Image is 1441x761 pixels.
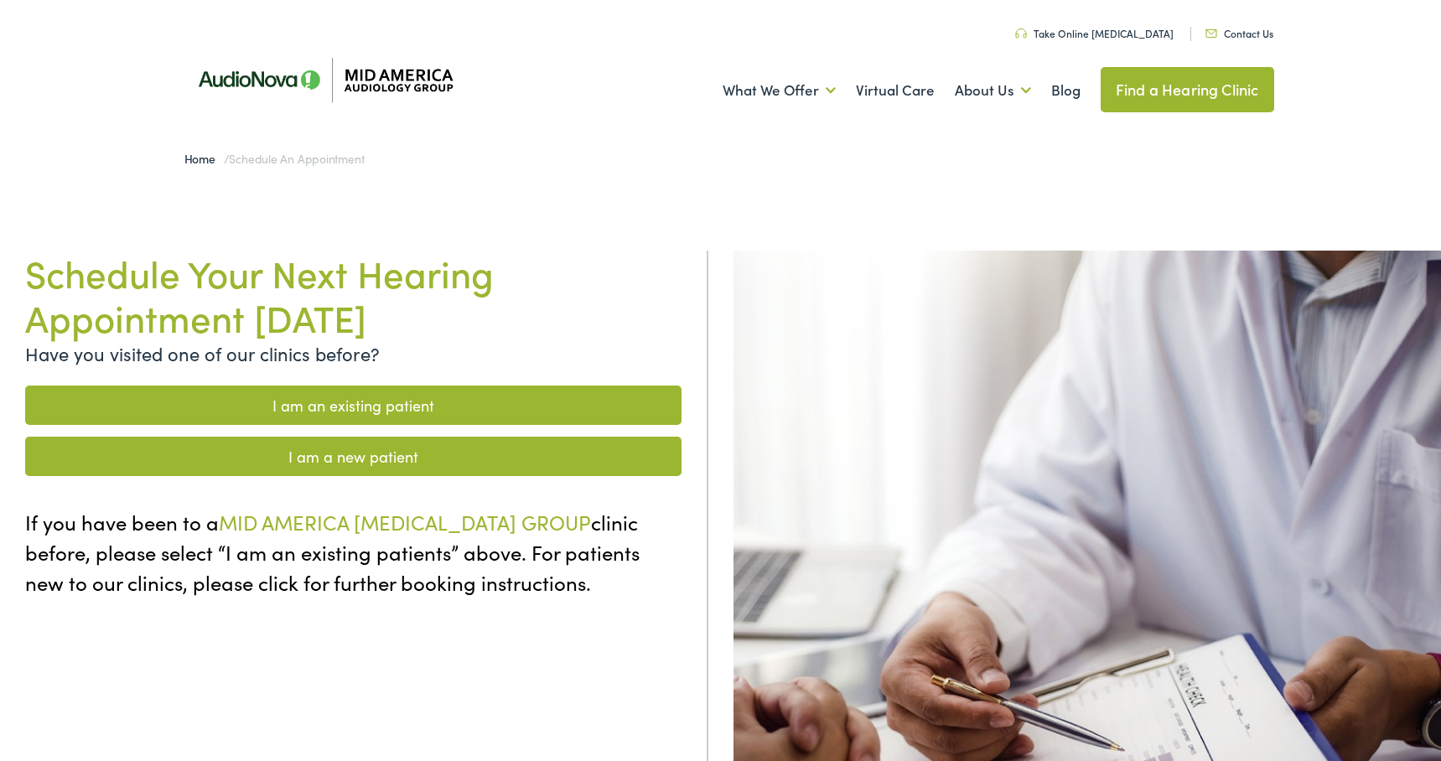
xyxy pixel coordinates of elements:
[25,386,682,425] a: I am an existing patient
[229,150,364,167] span: Schedule an Appointment
[955,60,1031,122] a: About Us
[184,150,365,167] span: /
[1101,67,1274,112] a: Find a Hearing Clinic
[1205,29,1217,38] img: utility icon
[25,437,682,476] a: I am a new patient
[1015,28,1027,39] img: utility icon
[1051,60,1081,122] a: Blog
[1015,26,1174,40] a: Take Online [MEDICAL_DATA]
[184,150,224,167] a: Home
[723,60,836,122] a: What We Offer
[1205,26,1273,40] a: Contact Us
[856,60,935,122] a: Virtual Care
[25,339,682,367] p: Have you visited one of our clinics before?
[25,507,682,598] p: If you have been to a clinic before, please select “I am an existing patients” above. For patient...
[219,508,591,536] span: MID AMERICA [MEDICAL_DATA] GROUP
[25,251,682,339] h1: Schedule Your Next Hearing Appointment [DATE]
